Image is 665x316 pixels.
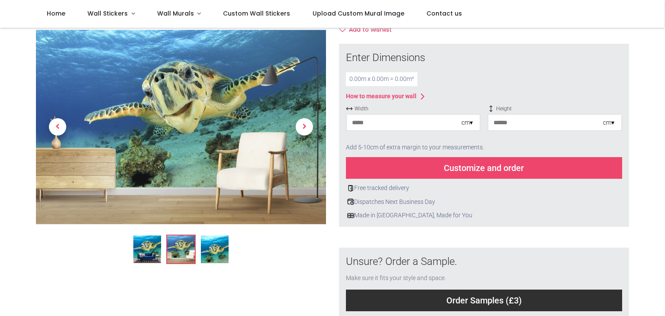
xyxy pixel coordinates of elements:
div: Dispatches Next Business Day [346,198,622,206]
span: Wall Murals [157,9,194,18]
span: Wall Stickers [87,9,128,18]
span: Upload Custom Mural Image [313,9,404,18]
img: WS-44730-03 [201,235,229,263]
a: Previous [36,59,79,195]
img: Sea Turtle Wall Mural Wallpaper [133,235,161,263]
div: Enter Dimensions [346,51,622,65]
span: Width [346,105,481,113]
span: Custom Wall Stickers [223,9,290,18]
img: uk [347,212,354,219]
span: Home [47,9,65,18]
div: Add 5-10cm of extra margin to your measurements. [346,138,622,157]
span: Height [487,105,622,113]
div: Unsure? Order a Sample. [346,255,622,269]
div: How to measure your wall [346,92,416,101]
span: Previous [49,119,66,136]
button: Add to wishlistAdd to wishlist [339,23,399,37]
span: Next [296,119,313,136]
div: Customize and order [346,157,622,179]
span: Contact us [426,9,462,18]
div: Made in [GEOGRAPHIC_DATA], Made for You [346,211,622,220]
img: WS-44730-02 [167,235,195,263]
div: Free tracked delivery [346,184,622,193]
div: Make sure it fits your style and space. [346,274,622,283]
a: Next [283,59,326,195]
i: Add to wishlist [339,26,345,32]
div: cm ▾ [462,119,473,127]
img: WS-44730-02 [36,30,326,224]
div: cm ▾ [603,119,614,127]
div: Order Samples (£3) [346,290,622,311]
div: 0.00 m x 0.00 m = 0.00 m² [346,72,417,86]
